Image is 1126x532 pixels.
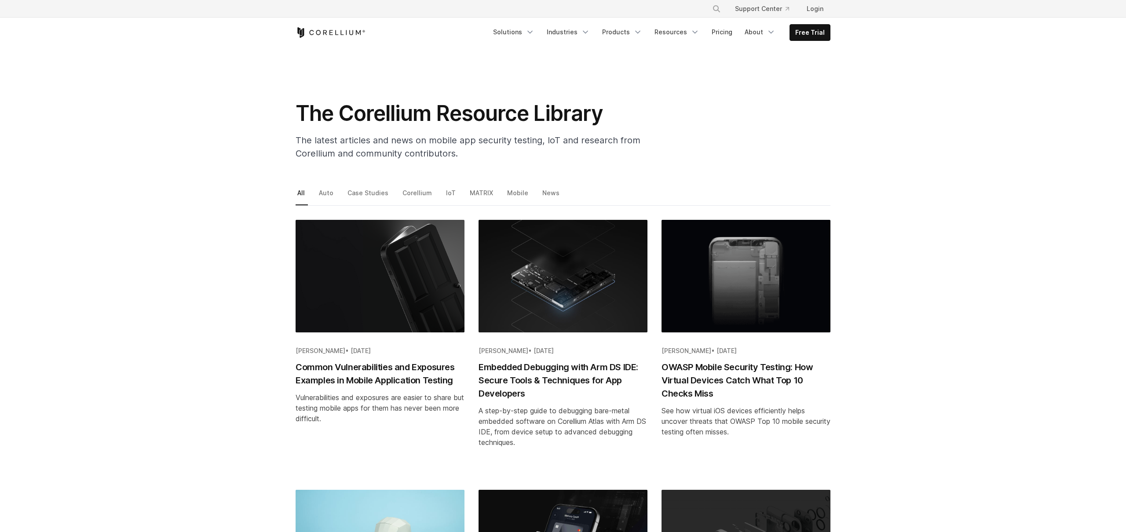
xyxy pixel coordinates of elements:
[702,1,830,17] div: Navigation Menu
[662,347,711,354] span: [PERSON_NAME]
[296,135,640,159] span: The latest articles and news on mobile app security testing, IoT and research from Corellium and ...
[541,24,595,40] a: Industries
[479,361,647,400] h2: Embedded Debugging with Arm DS IDE: Secure Tools & Techniques for App Developers
[479,220,647,332] img: Embedded Debugging with Arm DS IDE: Secure Tools & Techniques for App Developers
[728,1,796,17] a: Support Center
[444,187,459,205] a: IoT
[317,187,336,205] a: Auto
[296,27,366,38] a: Corellium Home
[662,220,830,476] a: Blog post summary: OWASP Mobile Security Testing: How Virtual Devices Catch What Top 10 Checks Miss
[662,220,830,332] img: OWASP Mobile Security Testing: How Virtual Devices Catch What Top 10 Checks Miss
[479,405,647,448] div: A step-by-step guide to debugging bare-metal embedded software on Corellium Atlas with Arm DS IDE...
[706,24,738,40] a: Pricing
[505,187,531,205] a: Mobile
[296,347,345,354] span: [PERSON_NAME]
[739,24,781,40] a: About
[479,346,647,355] div: •
[468,187,496,205] a: MATRIX
[296,220,464,332] img: Common Vulnerabilities and Exposures Examples in Mobile Application Testing
[479,220,647,476] a: Blog post summary: Embedded Debugging with Arm DS IDE: Secure Tools & Techniques for App Developers
[351,347,371,354] span: [DATE]
[296,220,464,476] a: Blog post summary: Common Vulnerabilities and Exposures Examples in Mobile Application Testing
[296,187,308,205] a: All
[296,346,464,355] div: •
[790,25,830,40] a: Free Trial
[296,361,464,387] h2: Common Vulnerabilities and Exposures Examples in Mobile Application Testing
[534,347,554,354] span: [DATE]
[296,392,464,424] div: Vulnerabilities and exposures are easier to share but testing mobile apps for them has never been...
[800,1,830,17] a: Login
[662,405,830,437] div: See how virtual iOS devices efficiently helps uncover threats that OWASP Top 10 mobile security t...
[346,187,391,205] a: Case Studies
[597,24,647,40] a: Products
[709,1,724,17] button: Search
[479,347,528,354] span: [PERSON_NAME]
[662,346,830,355] div: •
[401,187,435,205] a: Corellium
[488,24,830,41] div: Navigation Menu
[717,347,737,354] span: [DATE]
[296,100,647,127] h1: The Corellium Resource Library
[649,24,705,40] a: Resources
[488,24,540,40] a: Solutions
[541,187,563,205] a: News
[662,361,830,400] h2: OWASP Mobile Security Testing: How Virtual Devices Catch What Top 10 Checks Miss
